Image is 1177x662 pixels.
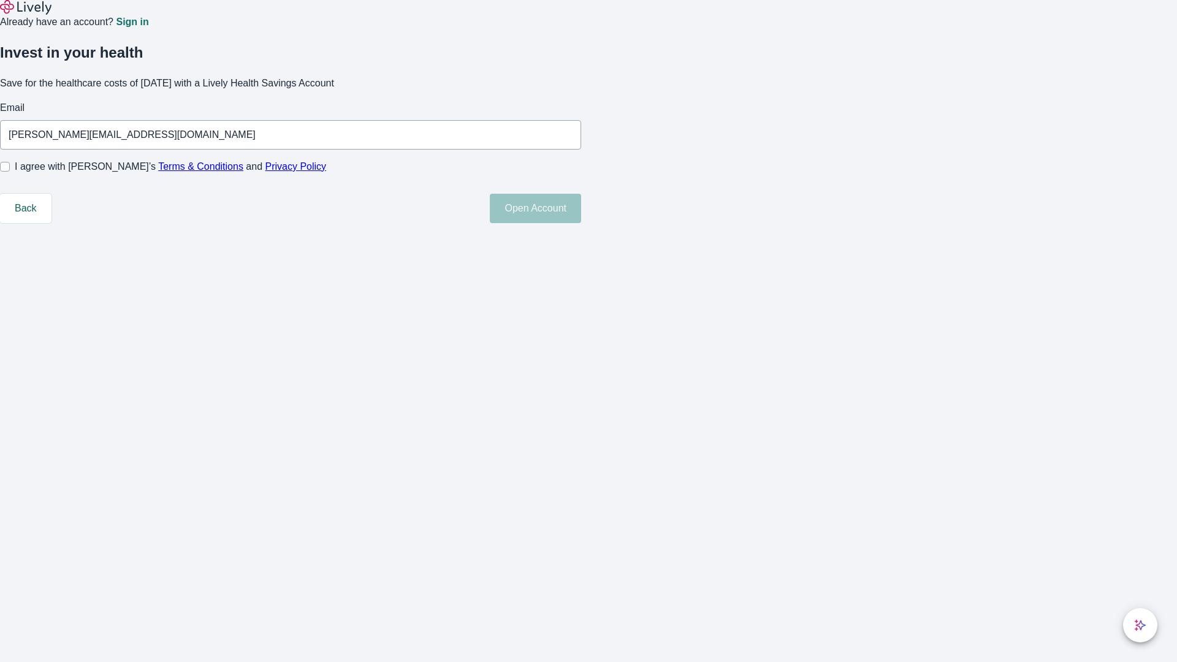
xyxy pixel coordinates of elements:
[1134,619,1146,631] svg: Lively AI Assistant
[116,17,148,27] a: Sign in
[15,159,326,174] span: I agree with [PERSON_NAME]’s and
[158,161,243,172] a: Terms & Conditions
[265,161,327,172] a: Privacy Policy
[1123,608,1157,642] button: chat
